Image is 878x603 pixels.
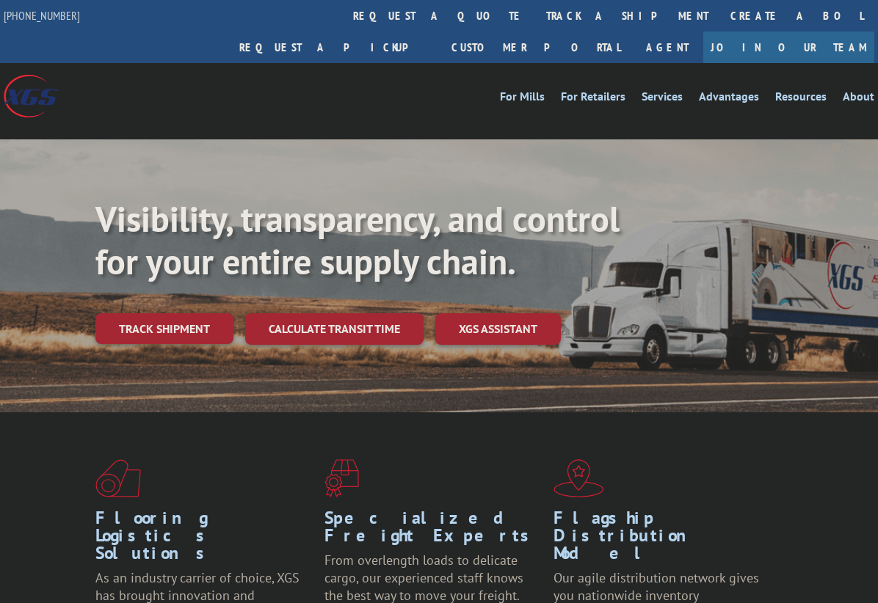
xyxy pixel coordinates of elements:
h1: Flagship Distribution Model [554,509,772,569]
a: Agent [631,32,703,63]
a: [PHONE_NUMBER] [4,8,80,23]
img: xgs-icon-flagship-distribution-model-red [554,459,604,497]
a: About [843,91,874,107]
a: For Retailers [561,91,625,107]
b: Visibility, transparency, and control for your entire supply chain. [95,196,620,284]
a: Resources [775,91,827,107]
a: For Mills [500,91,545,107]
a: Track shipment [95,313,233,344]
a: Services [642,91,683,107]
a: Join Our Team [703,32,874,63]
h1: Specialized Freight Experts [324,509,543,552]
a: XGS ASSISTANT [435,313,561,345]
a: Customer Portal [440,32,631,63]
h1: Flooring Logistics Solutions [95,509,313,569]
img: xgs-icon-focused-on-flooring-red [324,459,359,497]
img: xgs-icon-total-supply-chain-intelligence-red [95,459,141,497]
a: Calculate transit time [245,313,424,345]
a: Request a pickup [228,32,440,63]
a: Advantages [699,91,759,107]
